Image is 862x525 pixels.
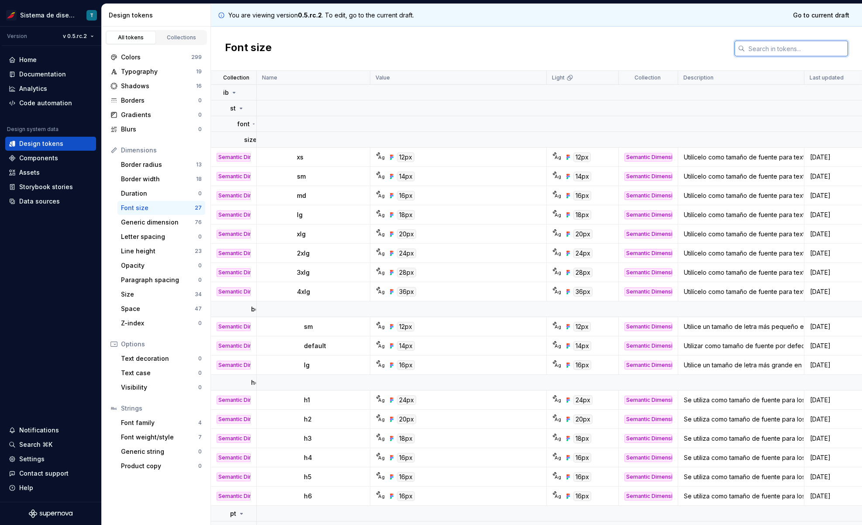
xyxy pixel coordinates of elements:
[230,509,236,518] p: pt
[121,462,198,470] div: Product copy
[397,249,416,258] div: 24px
[121,53,191,62] div: Colors
[5,481,96,495] button: Help
[217,415,251,424] div: Semantic Dimension
[121,276,198,284] div: Paragraph spacing
[109,11,207,20] div: Design tokens
[107,108,205,122] a: Gradients0
[624,287,672,296] div: Semantic Dimension
[679,211,803,219] div: Utilícelo como tamaño de fuente para texto lg que no sea un encabezamiento o en una sección del c...
[217,342,251,350] div: Semantic Dimension
[198,190,202,197] div: 0
[554,250,561,257] div: Ag
[624,153,672,162] div: Semantic Dimension
[5,423,96,437] button: Notifications
[378,288,385,295] div: Ag
[217,473,251,481] div: Semantic Dimension
[297,153,303,162] p: xs
[624,342,672,350] div: Semantic Dimension
[117,158,205,172] a: Border radius13
[624,249,672,258] div: Semantic Dimension
[121,67,196,76] div: Typography
[195,291,202,298] div: 34
[20,11,76,20] div: Sistema de diseño Iberia
[117,273,205,287] a: Paragraph spacing0
[397,453,415,463] div: 16px
[195,248,202,255] div: 23
[397,341,415,351] div: 14px
[679,153,803,162] div: Utilícelo como tamaño de fuente para texto xs que no sea un encabezamiento o en una sección del c...
[198,97,202,104] div: 0
[554,362,561,369] div: Ag
[198,320,202,327] div: 0
[217,153,251,162] div: Semantic Dimension
[378,250,385,257] div: Ag
[121,418,198,427] div: Font family
[679,287,803,296] div: Utilícelo como tamaño de fuente para texto 4xlg que no sea un encabezamiento o en una sección del...
[19,99,72,107] div: Code automation
[5,166,96,180] a: Assets
[573,360,591,370] div: 16px
[117,445,205,459] a: Generic string0
[297,249,310,258] p: 2xlg
[117,416,205,430] a: Font family4
[573,453,591,463] div: 16px
[121,290,195,299] div: Size
[679,361,803,370] div: Utilice un tamaño de letra más grande en las secciones del cuerpo.
[378,323,385,330] div: Ag
[378,473,385,480] div: Ag
[198,276,202,283] div: 0
[679,342,803,350] div: Utilizar como tamaño de fuente por defecto en las secciones del cuerpo.
[121,304,195,313] div: Space
[624,453,672,462] div: Semantic Dimension
[19,154,58,162] div: Components
[624,211,672,219] div: Semantic Dimension
[262,74,277,81] p: Name
[304,322,313,331] p: sm
[304,396,310,404] p: h1
[397,414,416,424] div: 20px
[121,369,198,377] div: Text case
[19,455,45,463] div: Settings
[117,302,205,316] a: Space47
[19,440,52,449] div: Search ⌘K
[19,469,69,478] div: Contact support
[304,492,312,501] p: h6
[397,322,414,332] div: 12px
[679,473,803,481] div: Se utiliza como tamaño de fuente para los títulos de quinto nivel.
[29,509,72,518] a: Supernova Logo
[552,74,565,81] p: Light
[198,419,202,426] div: 4
[117,244,205,258] a: Line height23
[217,287,251,296] div: Semantic Dimension
[225,41,272,56] h2: Font size
[378,211,385,218] div: Ag
[191,54,202,61] div: 299
[217,322,251,331] div: Semantic Dimension
[810,74,844,81] p: Last updated
[217,396,251,404] div: Semantic Dimension
[573,287,593,297] div: 36px
[554,192,561,199] div: Ag
[624,172,672,181] div: Semantic Dimension
[198,233,202,240] div: 0
[554,173,561,180] div: Ag
[117,259,205,273] a: Opacity0
[679,434,803,443] div: Se utiliza como tamaño de fuente para los títulos de tercer nivel.
[297,230,306,238] p: xlg
[19,70,66,79] div: Documentation
[217,172,251,181] div: Semantic Dimension
[196,68,202,75] div: 19
[624,396,672,404] div: Semantic Dimension
[107,93,205,107] a: Borders0
[109,34,153,41] div: All tokens
[304,342,326,350] p: default
[679,322,803,331] div: Utilice un tamaño de letra más pequeño en las secciones del cuerpo.
[121,319,198,328] div: Z-index
[573,229,593,239] div: 20px
[304,415,312,424] p: h2
[198,384,202,391] div: 0
[573,341,591,351] div: 14px
[117,172,205,186] a: Border width18
[121,404,202,413] div: Strings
